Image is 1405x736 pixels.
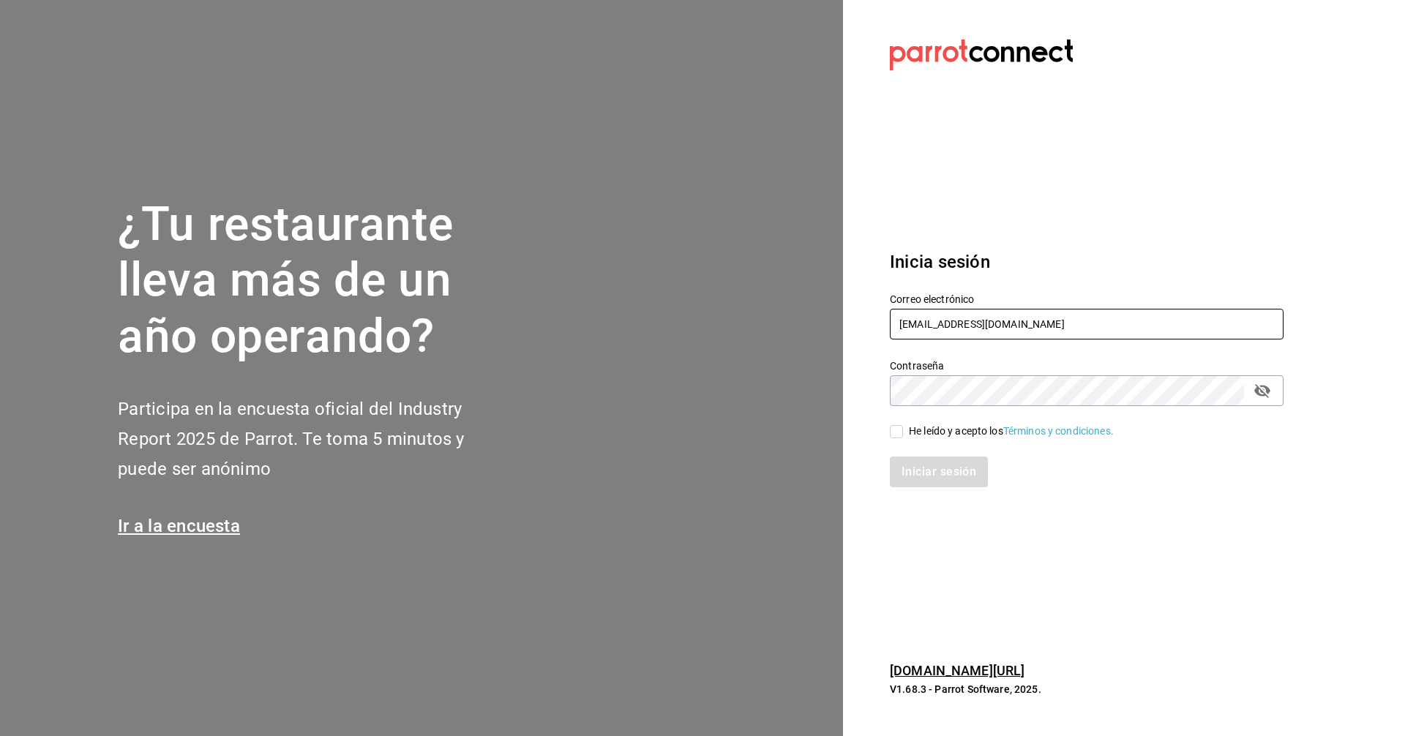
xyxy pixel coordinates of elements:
[118,516,240,536] a: Ir a la encuesta
[118,394,513,484] h2: Participa en la encuesta oficial del Industry Report 2025 de Parrot. Te toma 5 minutos y puede se...
[890,309,1284,339] input: Ingresa tu correo electrónico
[1003,425,1114,437] a: Términos y condiciones.
[118,197,513,365] h1: ¿Tu restaurante lleva más de un año operando?
[1250,378,1275,403] button: passwordField
[890,682,1284,696] p: V1.68.3 - Parrot Software, 2025.
[890,249,1284,275] h3: Inicia sesión
[890,293,1284,304] label: Correo electrónico
[890,360,1284,370] label: Contraseña
[890,663,1024,678] a: [DOMAIN_NAME][URL]
[909,424,1114,439] div: He leído y acepto los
